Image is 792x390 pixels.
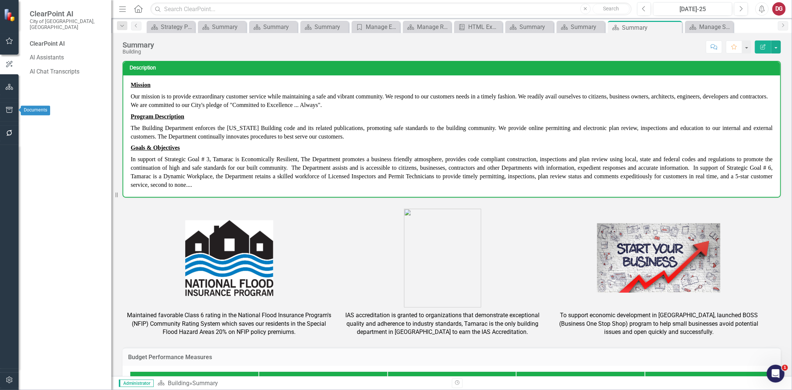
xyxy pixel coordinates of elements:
[150,3,632,16] input: Search ClearPoint...
[507,22,552,32] a: Summary
[263,22,296,32] div: Summary
[131,144,180,151] span: Goals & Objectives
[767,365,785,383] iframe: Intercom live chat
[405,22,449,32] a: Manage Reports
[123,309,336,339] td: Maintained favorable Class 6 rating in the National Flood Insurance Program's (NFIP) Community Ra...
[404,209,481,308] img: image_1b3miuje6ei6y.png
[200,22,244,32] a: Summary
[456,22,501,32] a: HTML Exports
[185,220,273,296] img: Community Rating System | Kill Devil Hills, NC! - Official Website
[131,125,773,140] span: The Building Department enforces the [US_STATE] Building code and its related publications, promo...
[653,2,732,16] button: [DATE]-25
[593,4,630,14] button: Search
[161,22,193,32] div: Strategy Page
[30,40,104,48] div: ClearPoint AI
[772,2,786,16] button: DG
[157,379,446,388] div: »
[699,22,731,32] div: Manage Scorecards
[192,380,218,387] div: Summary
[30,53,104,62] a: AI Assistants
[123,49,154,55] div: Building
[251,22,296,32] a: Summary
[468,22,501,32] div: HTML Exports
[131,113,184,120] span: Program Description
[212,22,244,32] div: Summary
[131,156,773,188] span: In support of Strategic Goal # 3, Tamarac is Economically Resilient, The Department promotes a bu...
[597,223,720,293] img: 10 Top Tips For Starting a Business in France
[603,6,619,12] span: Search
[782,365,788,371] span: 1
[21,105,50,115] div: Documents
[302,22,347,32] a: Summary
[131,82,150,88] span: Mission
[571,22,603,32] div: Summary
[30,68,104,76] a: AI Chat Transcripts
[149,22,193,32] a: Strategy Page
[549,309,768,339] td: To support economic development in [GEOGRAPHIC_DATA], launched BOSS (Business One Stop Shop) prog...
[119,380,154,387] span: Administrator
[4,8,17,21] img: ClearPoint Strategy
[30,18,104,30] small: City of [GEOGRAPHIC_DATA], [GEOGRAPHIC_DATA]
[656,5,730,14] div: [DATE]-25
[168,380,189,387] a: Building
[128,354,775,361] h3: Budget Performance Measures
[30,9,104,18] span: ClearPoint AI
[558,22,603,32] a: Summary
[519,22,552,32] div: Summary
[314,22,347,32] div: Summary
[353,22,398,32] a: Manage Elements
[366,22,398,32] div: Manage Elements
[130,65,776,71] h3: Description
[622,23,680,32] div: Summary
[123,41,154,49] div: Summary
[131,93,768,108] span: Our mission is to provide extraordinary customer service while maintaining a safe and vibrant com...
[336,309,549,339] td: IAS accreditation is granted to organizations that demonstrate exceptional quality and adherence ...
[417,22,449,32] div: Manage Reports
[687,22,731,32] a: Manage Scorecards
